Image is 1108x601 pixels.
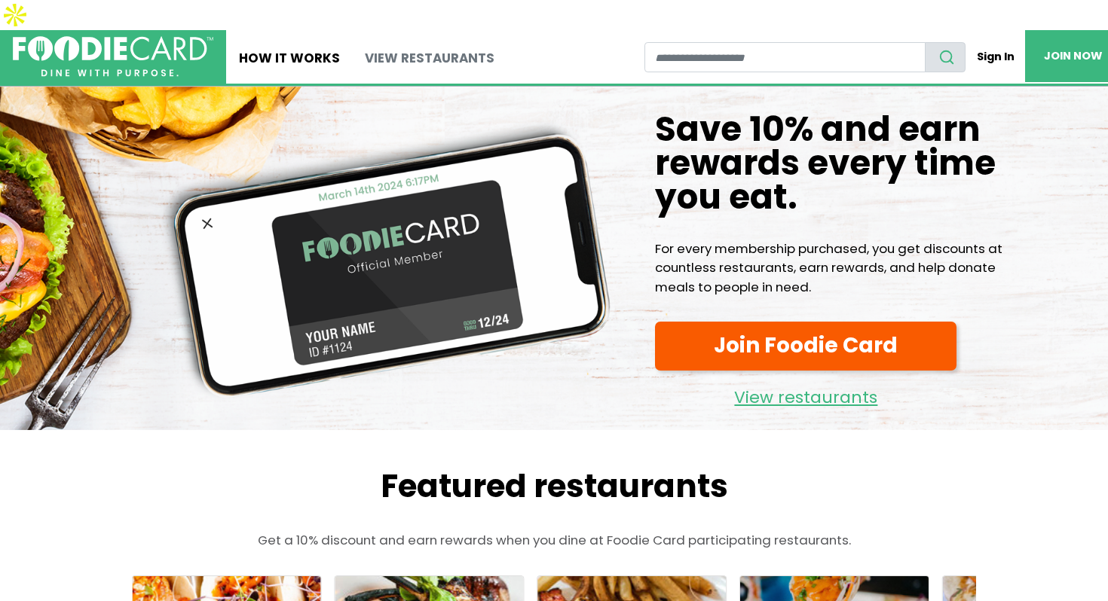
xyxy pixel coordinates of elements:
p: Get a 10% discount and earn rewards when you dine at Foodie Card participating restaurants. [102,531,1006,550]
img: FoodieCard; Eat, Drink, Save, Donate [13,36,213,77]
button: search [925,42,966,72]
a: Sign In [966,42,1025,72]
input: restaurant search [644,42,926,72]
a: View restaurants [353,30,508,84]
h2: Featured restaurants [102,468,1006,505]
a: How It Works [226,30,353,84]
a: View restaurants [655,377,956,411]
a: Join Foodie Card [655,322,956,370]
h1: Save 10% and earn rewards every time you eat. [655,112,1032,215]
p: For every membership purchased, you get discounts at countless restaurants, earn rewards, and hel... [655,239,1032,297]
